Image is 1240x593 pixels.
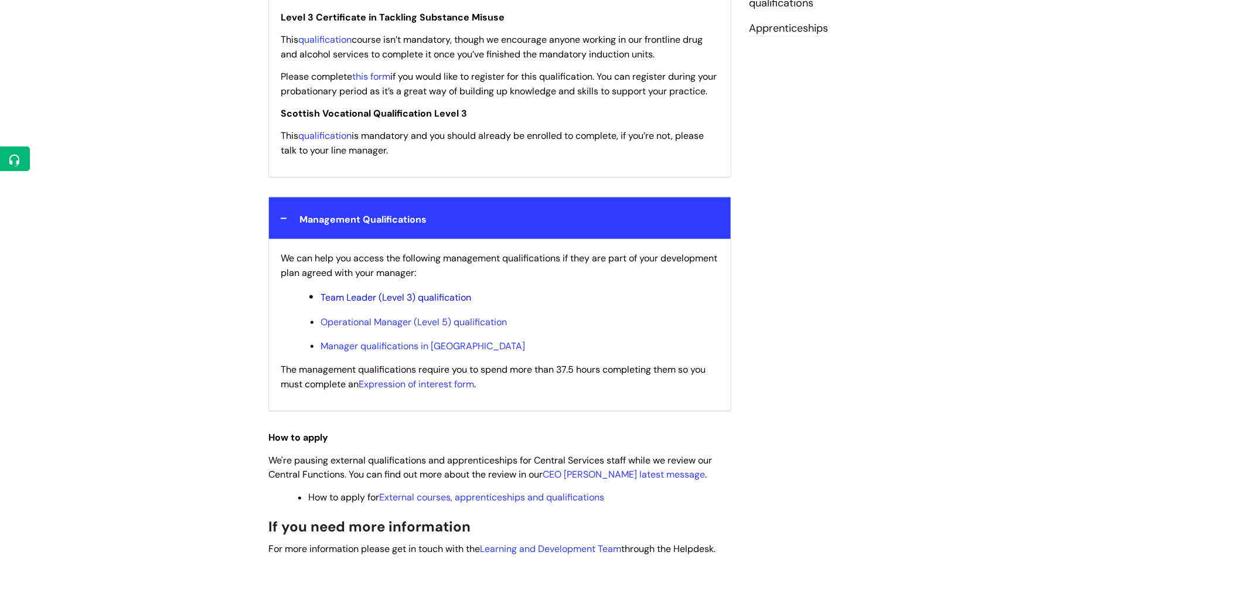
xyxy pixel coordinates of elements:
[308,492,604,504] span: How to apply for
[281,70,717,97] span: Please complete if you would like to register for this qualification. You can register during you...
[543,469,705,481] a: CEO [PERSON_NAME] latest message
[281,107,467,120] span: Scottish Vocational Qualification Level 3
[298,33,352,46] a: qualification
[359,378,474,390] a: Expression of interest form
[298,129,352,142] a: qualification
[321,291,471,304] a: Team Leader (Level 3) qualification
[352,70,390,83] a: this form
[749,21,828,36] a: Apprenticeships
[321,316,507,328] a: Operational Manager (Level 5) qualification
[268,518,471,536] span: If you need more information
[281,33,703,60] span: This course isn’t mandatory, though we encourage anyone working in our frontline drug and alcohol...
[268,455,712,482] span: We're pausing external qualifications and apprenticeships for Central Services staff while we rev...
[281,363,706,390] span: The management qualifications require you to spend more than 37.5 hours completing them so you mu...
[268,543,716,555] span: For more information please get in touch with the through the Helpdesk.
[281,252,717,279] span: We can help you access the following management qualifications if they are part of your developme...
[321,340,525,352] a: Manager qualifications in [GEOGRAPHIC_DATA]
[281,129,704,156] span: This is mandatory and you should already be enrolled to complete, if you’re not, please talk to y...
[299,213,427,226] span: Management Qualifications
[480,543,621,555] a: Learning and Development Team
[281,11,505,23] span: Level 3 Certificate in Tackling Substance Misuse
[268,432,328,444] strong: How to apply
[379,492,604,504] a: External courses, apprenticeships and qualifications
